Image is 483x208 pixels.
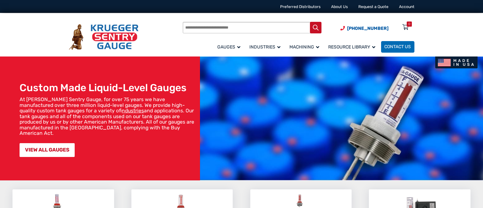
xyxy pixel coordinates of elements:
img: Krueger Sentry Gauge [69,24,138,50]
a: Request a Quote [358,4,388,9]
h1: Custom Made Liquid-Level Gauges [20,82,197,94]
img: bg_hero_bannerksentry [200,56,483,180]
span: Machining [289,44,319,50]
img: Made In USA [435,56,477,68]
span: Gauges [217,44,240,50]
a: Account [399,4,414,9]
span: Contact Us [384,44,411,50]
p: At [PERSON_NAME] Sentry Gauge, for over 75 years we have manufactured over three million liquid-l... [20,97,197,136]
a: Preferred Distributors [280,4,321,9]
span: [PHONE_NUMBER] [347,26,388,31]
a: About Us [331,4,348,9]
a: industries [122,108,144,114]
div: 0 [408,22,410,27]
a: Phone Number (920) 434-8860 [340,25,388,32]
span: Resource Library [328,44,375,50]
a: VIEW ALL GAUGES [20,143,75,157]
a: Gauges [214,40,246,53]
a: Resource Library [325,40,381,53]
span: Industries [249,44,280,50]
a: Contact Us [381,41,414,53]
a: Industries [246,40,286,53]
a: Machining [286,40,325,53]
